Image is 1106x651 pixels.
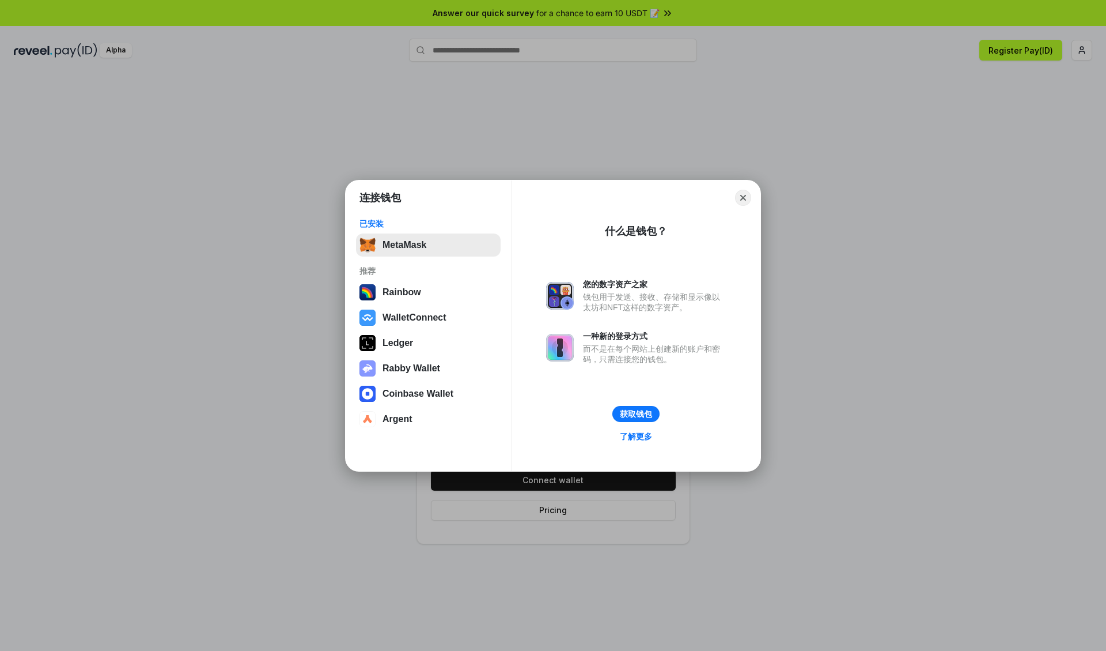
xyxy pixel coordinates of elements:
[359,335,376,351] img: svg+xml,%3Csvg%20xmlns%3D%22http%3A%2F%2Fwww.w3.org%2F2000%2Fsvg%22%20width%3D%2228%22%20height%3...
[356,408,501,431] button: Argent
[359,386,376,402] img: svg+xml,%3Csvg%20width%3D%2228%22%20height%3D%2228%22%20viewBox%3D%220%200%2028%2028%22%20fill%3D...
[356,382,501,405] button: Coinbase Wallet
[359,310,376,326] img: svg+xml,%3Csvg%20width%3D%2228%22%20height%3D%2228%22%20viewBox%3D%220%200%2028%2028%22%20fill%3D...
[382,338,413,348] div: Ledger
[735,190,751,206] button: Close
[583,279,726,289] div: 您的数字资产之家
[613,429,659,444] a: 了解更多
[583,292,726,313] div: 钱包用于发送、接收、存储和显示像以太坊和NFT这样的数字资产。
[359,411,376,427] img: svg+xml,%3Csvg%20width%3D%2228%22%20height%3D%2228%22%20viewBox%3D%220%200%2028%2028%22%20fill%3D...
[382,287,421,298] div: Rainbow
[356,357,501,380] button: Rabby Wallet
[356,332,501,355] button: Ledger
[359,219,497,229] div: 已安装
[605,224,667,238] div: 什么是钱包？
[359,191,401,205] h1: 连接钱包
[359,284,376,300] img: svg+xml,%3Csvg%20width%3D%22120%22%20height%3D%22120%22%20viewBox%3D%220%200%20120%20120%22%20fil...
[612,406,660,422] button: 获取钱包
[382,363,440,374] div: Rabby Wallet
[546,334,574,362] img: svg+xml,%3Csvg%20xmlns%3D%22http%3A%2F%2Fwww.w3.org%2F2000%2Fsvg%22%20fill%3D%22none%22%20viewBox...
[382,414,412,424] div: Argent
[382,313,446,323] div: WalletConnect
[356,306,501,329] button: WalletConnect
[620,431,652,442] div: 了解更多
[356,234,501,257] button: MetaMask
[382,240,426,250] div: MetaMask
[583,344,726,364] div: 而不是在每个网站上创建新的账户和密码，只需连接您的钱包。
[546,282,574,310] img: svg+xml,%3Csvg%20xmlns%3D%22http%3A%2F%2Fwww.w3.org%2F2000%2Fsvg%22%20fill%3D%22none%22%20viewBox...
[620,409,652,419] div: 获取钱包
[583,331,726,341] div: 一种新的登录方式
[359,266,497,276] div: 推荐
[359,360,376,377] img: svg+xml,%3Csvg%20xmlns%3D%22http%3A%2F%2Fwww.w3.org%2F2000%2Fsvg%22%20fill%3D%22none%22%20viewBox...
[359,237,376,253] img: svg+xml,%3Csvg%20fill%3D%22none%22%20height%3D%2233%22%20viewBox%3D%220%200%2035%2033%22%20width%...
[382,389,453,399] div: Coinbase Wallet
[356,281,501,304] button: Rainbow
